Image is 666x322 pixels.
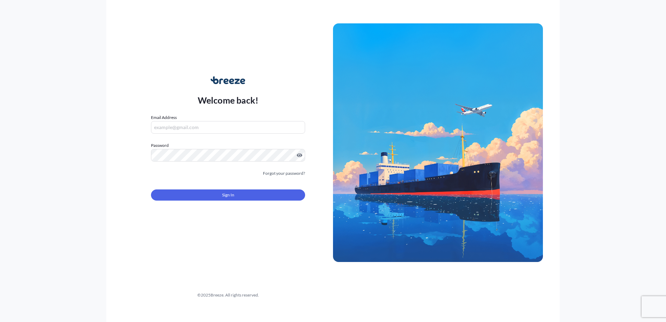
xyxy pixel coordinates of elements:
[297,152,302,158] button: Show password
[151,142,305,149] label: Password
[151,189,305,201] button: Sign In
[151,121,305,134] input: example@gmail.com
[151,114,177,121] label: Email Address
[263,170,305,177] a: Forgot your password?
[222,192,234,199] span: Sign In
[123,292,333,299] div: © 2025 Breeze. All rights reserved.
[333,23,543,262] img: Ship illustration
[198,95,259,106] p: Welcome back!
